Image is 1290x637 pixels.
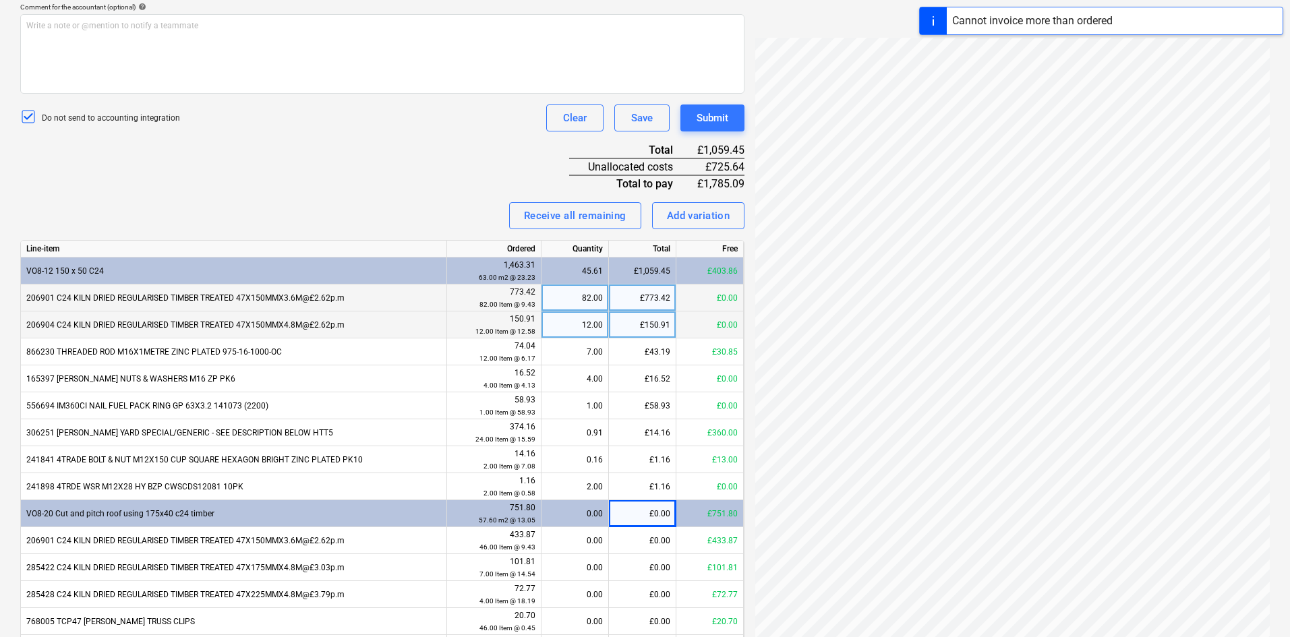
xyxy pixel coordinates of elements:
[479,301,535,308] small: 82.00 Item @ 9.43
[26,509,214,518] span: VO8-20 Cut and pitch roof using 175x40 c24 timber
[547,554,603,581] div: 0.00
[680,104,744,131] button: Submit
[609,581,676,608] div: £0.00
[479,355,535,362] small: 12.00 Item @ 6.17
[676,241,744,257] div: Free
[509,202,641,229] button: Receive all remaining
[479,543,535,551] small: 46.00 Item @ 9.43
[475,435,535,443] small: 24.00 Item @ 15.59
[676,473,744,500] div: £0.00
[21,392,447,419] div: 556694 IM360CI NAIL FUEL PACK RING GP 63X3.2 141073 (2200)
[547,419,603,446] div: 0.91
[697,109,728,127] div: Submit
[479,408,535,416] small: 1.00 Item @ 58.93
[609,500,676,527] div: £0.00
[452,582,535,607] div: 72.77
[452,367,535,392] div: 16.52
[524,207,626,224] div: Receive all remaining
[21,527,447,554] div: 206901 C24 KILN DRIED REGULARISED TIMBER TREATED 47X150MMX3.6M@£2.62p.m
[479,597,535,605] small: 4.00 Item @ 18.19
[609,392,676,419] div: £58.93
[547,527,603,554] div: 0.00
[609,554,676,581] div: £0.00
[547,365,603,392] div: 4.00
[547,257,603,284] div: 45.61
[483,462,535,470] small: 2.00 Item @ 7.08
[483,489,535,497] small: 2.00 Item @ 0.58
[547,608,603,635] div: 0.00
[21,241,447,257] div: Line-item
[609,257,676,284] div: £1,059.45
[676,500,744,527] div: £751.80
[21,608,447,635] div: 768005 TCP47 [PERSON_NAME] TRUSS CLIPS
[26,266,104,276] span: VO8-12 150 x 50 C24
[452,421,535,446] div: 374.16
[676,581,744,608] div: £72.77
[21,365,447,392] div: 165397 [PERSON_NAME] NUTS & WASHERS M16 ZP PK6
[667,207,730,224] div: Add variation
[547,392,603,419] div: 1.00
[452,528,535,553] div: 433.87
[452,340,535,365] div: 74.04
[21,581,447,608] div: 285428 C24 KILN DRIED REGULARISED TIMBER TREATED 47X225MMX4.8M@£3.79p.m
[676,365,744,392] div: £0.00
[447,241,541,257] div: Ordered
[452,394,535,419] div: 58.93
[546,104,604,131] button: Clear
[676,311,744,338] div: £0.00
[676,554,744,581] div: £101.81
[614,104,670,131] button: Save
[136,3,146,11] span: help
[21,311,447,338] div: 206904 C24 KILN DRIED REGULARISED TIMBER TREATED 47X150MMX4.8M@£2.62p.m
[20,3,744,11] div: Comment for the accountant (optional)
[609,241,676,257] div: Total
[479,274,535,281] small: 63.00 m2 @ 23.23
[676,284,744,311] div: £0.00
[21,419,447,446] div: 306251 [PERSON_NAME] YARD SPECIAL/GENERIC - SEE DESCRIPTION BELOW HTT5
[695,142,745,158] div: £1,059.45
[609,338,676,365] div: £43.19
[483,382,535,389] small: 4.00 Item @ 4.13
[676,527,744,554] div: £433.87
[452,555,535,580] div: 101.81
[676,446,744,473] div: £13.00
[21,554,447,581] div: 285422 C24 KILN DRIED REGULARISED TIMBER TREATED 47X175MMX4.8M@£3.03p.m
[21,338,447,365] div: 866230 THREADED ROD M16X1METRE ZINC PLATED 975-16-1000-OC
[952,13,1113,29] div: Cannot invoice more than ordered
[609,311,676,338] div: £150.91
[609,527,676,554] div: £0.00
[547,284,603,311] div: 82.00
[609,284,676,311] div: £773.42
[475,328,535,335] small: 12.00 Item @ 12.58
[569,175,694,191] div: Total to pay
[652,202,745,229] button: Add variation
[695,158,745,175] div: £725.64
[452,286,535,311] div: 773.42
[631,109,653,127] div: Save
[547,338,603,365] div: 7.00
[547,581,603,608] div: 0.00
[609,608,676,635] div: £0.00
[452,475,535,499] div: 1.16
[609,365,676,392] div: £16.52
[479,516,535,524] small: 57.60 m2 @ 13.05
[695,175,745,191] div: £1,785.09
[569,158,694,175] div: Unallocated costs
[21,473,447,500] div: 241898 4TRDE WSR M12X28 HY BZP CWSCDS12081 10PK
[676,392,744,419] div: £0.00
[609,446,676,473] div: £1.16
[676,257,744,284] div: £403.86
[676,608,744,635] div: £20.70
[479,570,535,578] small: 7.00 Item @ 14.54
[452,313,535,338] div: 150.91
[541,241,609,257] div: Quantity
[563,109,587,127] div: Clear
[547,500,603,527] div: 0.00
[547,473,603,500] div: 2.00
[1223,572,1290,637] iframe: Chat Widget
[452,259,535,284] div: 1,463.31
[676,338,744,365] div: £30.85
[547,446,603,473] div: 0.16
[452,609,535,634] div: 20.70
